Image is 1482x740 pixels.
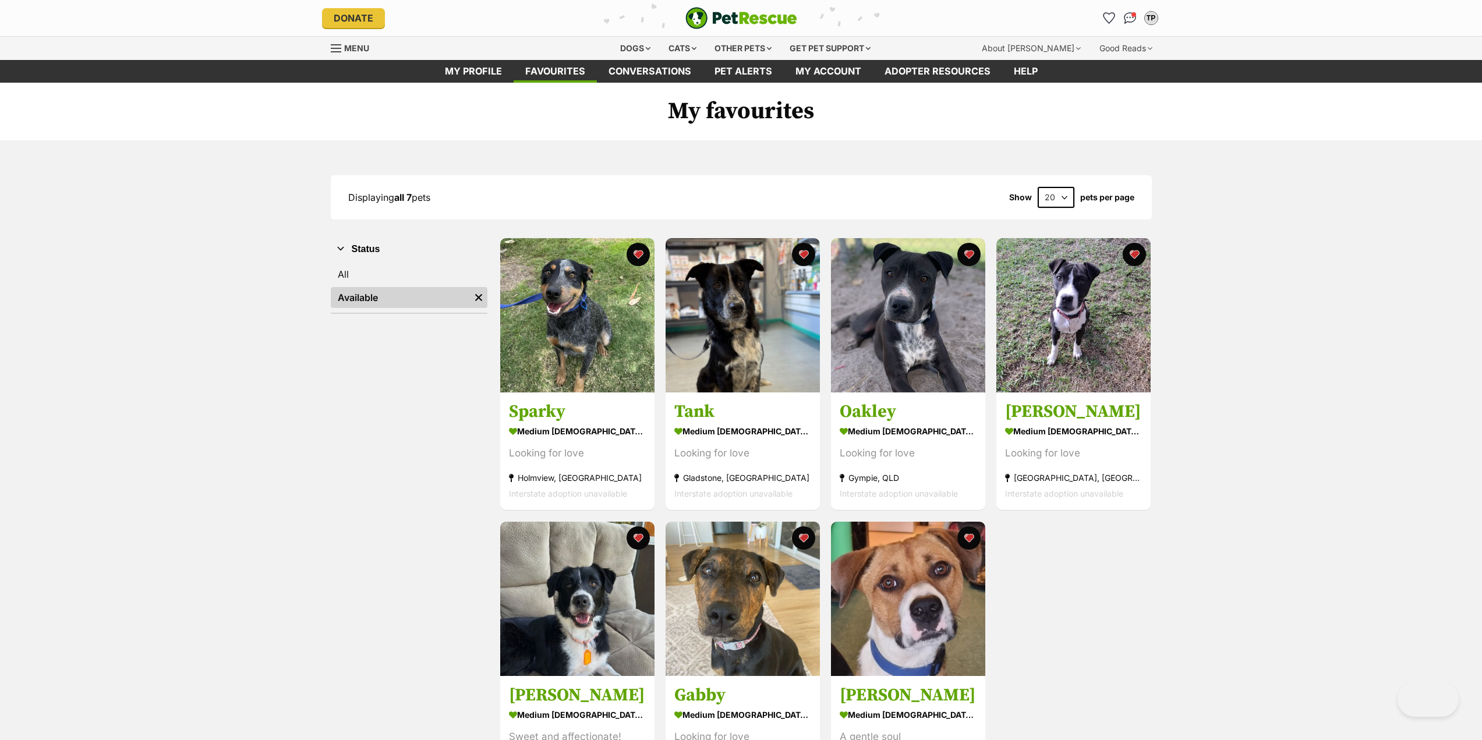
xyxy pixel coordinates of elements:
[1145,12,1157,24] div: TP
[1005,423,1142,440] div: medium [DEMOGRAPHIC_DATA] Dog
[331,261,487,313] div: Status
[1398,682,1459,717] iframe: Help Scout Beacon - Open
[1100,9,1119,27] a: Favourites
[322,8,385,28] a: Donate
[1124,12,1136,24] img: chat-41dd97257d64d25036548639549fe6c8038ab92f7586957e7f3b1b290dea8141.svg
[331,37,377,58] a: Menu
[509,401,646,423] h3: Sparky
[685,7,797,29] a: PetRescue
[840,446,977,462] div: Looking for love
[1002,60,1049,83] a: Help
[500,392,655,511] a: Sparky medium [DEMOGRAPHIC_DATA] Dog Looking for love Holmview, [GEOGRAPHIC_DATA] Interstate adop...
[840,401,977,423] h3: Oakley
[612,37,659,60] div: Dogs
[627,526,650,550] button: favourite
[674,706,811,723] div: medium [DEMOGRAPHIC_DATA] Dog
[331,264,487,285] a: All
[433,60,514,83] a: My profile
[674,423,811,440] div: medium [DEMOGRAPHIC_DATA] Dog
[957,526,981,550] button: favourite
[509,684,646,706] h3: [PERSON_NAME]
[1005,446,1142,462] div: Looking for love
[344,43,369,53] span: Menu
[597,60,703,83] a: conversations
[996,238,1151,392] img: Hannah
[996,392,1151,511] a: [PERSON_NAME] medium [DEMOGRAPHIC_DATA] Dog Looking for love [GEOGRAPHIC_DATA], [GEOGRAPHIC_DATA]...
[873,60,1002,83] a: Adopter resources
[627,243,650,266] button: favourite
[509,470,646,486] div: Holmview, [GEOGRAPHIC_DATA]
[666,522,820,676] img: Gabby
[1091,37,1161,60] div: Good Reads
[840,684,977,706] h3: [PERSON_NAME]
[1005,470,1142,486] div: [GEOGRAPHIC_DATA], [GEOGRAPHIC_DATA]
[831,522,985,676] img: Jason Bourne
[331,242,487,257] button: Status
[500,238,655,392] img: Sparky
[1100,9,1161,27] ul: Account quick links
[660,37,705,60] div: Cats
[1005,401,1142,423] h3: [PERSON_NAME]
[840,489,958,499] span: Interstate adoption unavailable
[674,489,793,499] span: Interstate adoption unavailable
[666,238,820,392] img: Tank
[1009,193,1032,202] span: Show
[394,192,412,203] strong: all 7
[840,470,977,486] div: Gympie, QLD
[957,243,981,266] button: favourite
[840,706,977,723] div: medium [DEMOGRAPHIC_DATA] Dog
[792,243,815,266] button: favourite
[674,446,811,462] div: Looking for love
[666,392,820,511] a: Tank medium [DEMOGRAPHIC_DATA] Dog Looking for love Gladstone, [GEOGRAPHIC_DATA] Interstate adopt...
[703,60,784,83] a: Pet alerts
[509,446,646,462] div: Looking for love
[514,60,597,83] a: Favourites
[974,37,1089,60] div: About [PERSON_NAME]
[674,401,811,423] h3: Tank
[784,60,873,83] a: My account
[674,470,811,486] div: Gladstone, [GEOGRAPHIC_DATA]
[331,287,470,308] a: Available
[1005,489,1123,499] span: Interstate adoption unavailable
[509,706,646,723] div: medium [DEMOGRAPHIC_DATA] Dog
[831,392,985,511] a: Oakley medium [DEMOGRAPHIC_DATA] Dog Looking for love Gympie, QLD Interstate adoption unavailable...
[1080,193,1134,202] label: pets per page
[1123,243,1146,266] button: favourite
[348,192,430,203] span: Displaying pets
[706,37,780,60] div: Other pets
[831,238,985,392] img: Oakley
[1121,9,1140,27] a: Conversations
[840,423,977,440] div: medium [DEMOGRAPHIC_DATA] Dog
[470,287,487,308] a: Remove filter
[1142,9,1161,27] button: My account
[781,37,879,60] div: Get pet support
[509,423,646,440] div: medium [DEMOGRAPHIC_DATA] Dog
[500,522,655,676] img: Lara
[685,7,797,29] img: logo-e224e6f780fb5917bec1dbf3a21bbac754714ae5b6737aabdf751b685950b380.svg
[792,526,815,550] button: favourite
[674,684,811,706] h3: Gabby
[509,489,627,499] span: Interstate adoption unavailable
